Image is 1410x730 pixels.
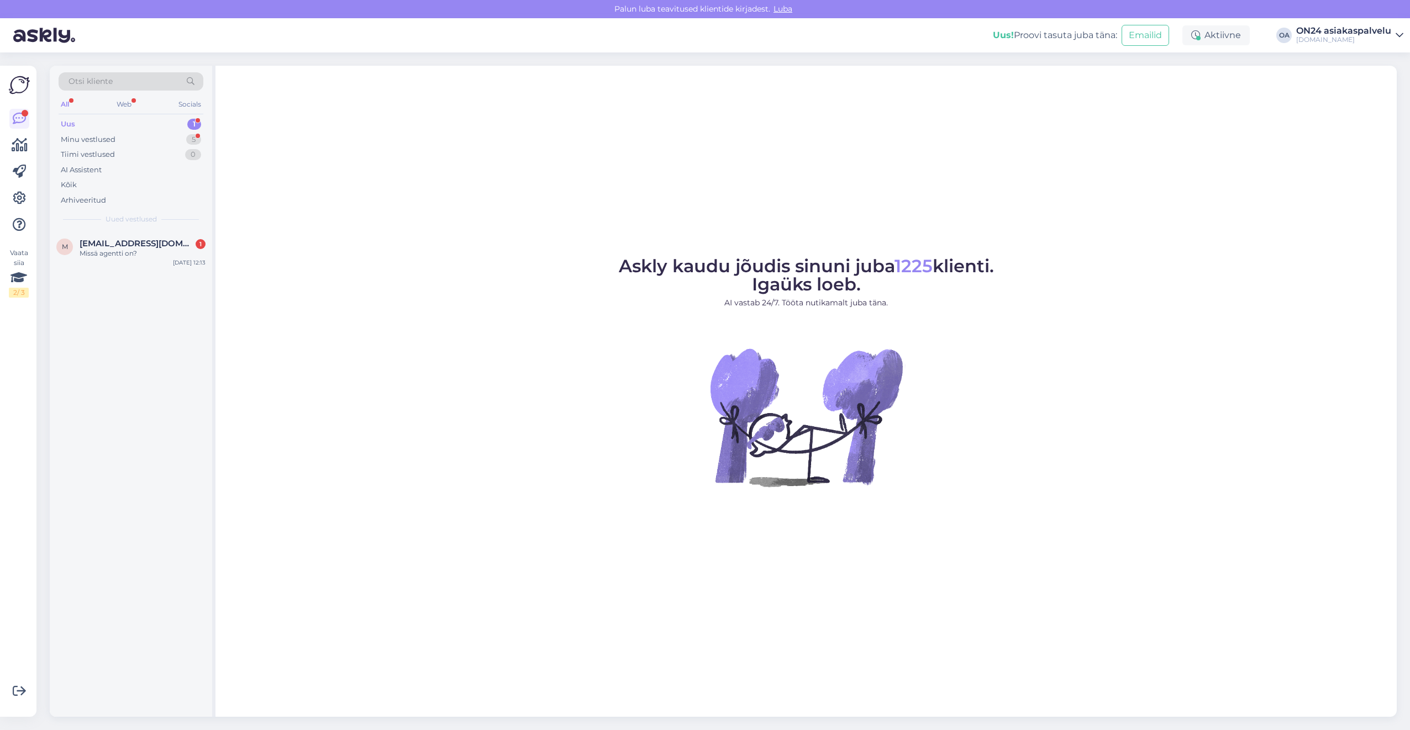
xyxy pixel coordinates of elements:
[61,149,115,160] div: Tiimi vestlused
[61,179,77,191] div: Kõik
[1296,27,1403,44] a: ON24 asiakaspalvelu[DOMAIN_NAME]
[61,119,75,130] div: Uus
[106,214,157,224] span: Uued vestlused
[69,76,113,87] span: Otsi kliente
[61,134,115,145] div: Minu vestlused
[707,318,906,516] img: No Chat active
[1182,25,1250,45] div: Aktiivne
[187,119,201,130] div: 1
[993,29,1117,42] div: Proovi tasuta juba täna:
[9,75,30,96] img: Askly Logo
[186,134,201,145] div: 5
[9,248,29,298] div: Vaata siia
[173,258,206,267] div: [DATE] 12:13
[895,255,933,277] span: 1225
[1296,35,1391,44] div: [DOMAIN_NAME]
[196,239,206,249] div: 1
[993,30,1014,40] b: Uus!
[62,242,68,251] span: M
[619,255,994,295] span: Askly kaudu jõudis sinuni juba klienti. Igaüks loeb.
[59,97,71,112] div: All
[770,4,796,14] span: Luba
[176,97,203,112] div: Socials
[80,239,194,248] span: Mihhail.medik@gmail.com
[1276,28,1292,43] div: OA
[1296,27,1391,35] div: ON24 asiakaspalvelu
[185,149,201,160] div: 0
[61,195,106,206] div: Arhiveeritud
[619,297,994,309] p: AI vastab 24/7. Tööta nutikamalt juba täna.
[114,97,134,112] div: Web
[80,248,206,258] div: Missä agentti on?
[9,288,29,298] div: 2 / 3
[61,165,102,176] div: AI Assistent
[1122,25,1169,46] button: Emailid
